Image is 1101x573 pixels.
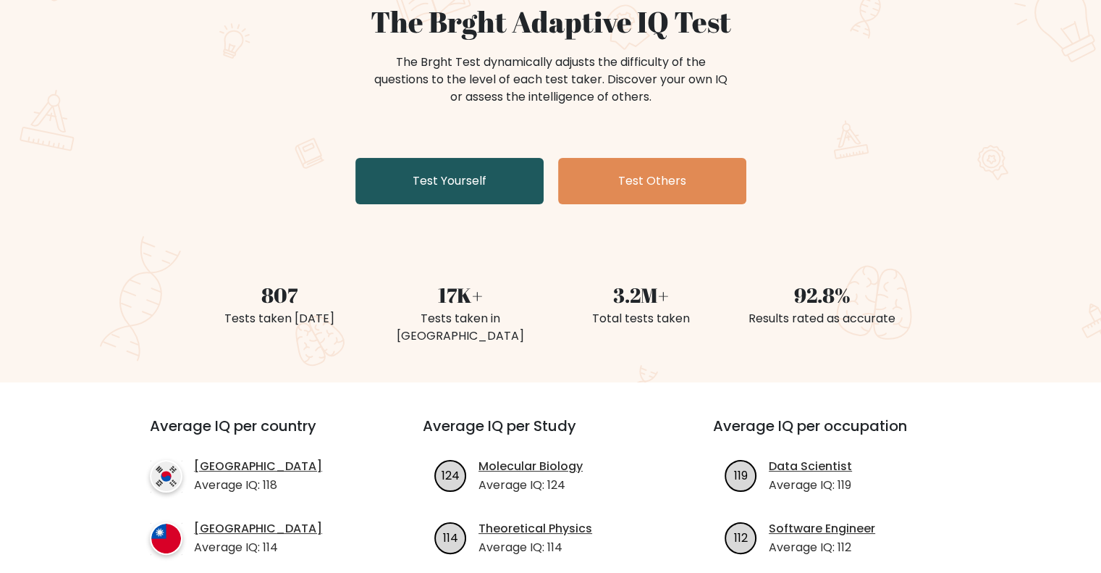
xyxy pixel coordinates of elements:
h3: Average IQ per Study [423,417,678,452]
div: Total tests taken [560,310,723,327]
h3: Average IQ per occupation [713,417,969,452]
text: 114 [443,529,458,545]
a: Test Yourself [355,158,544,204]
div: Tests taken in [GEOGRAPHIC_DATA] [379,310,542,345]
div: 807 [198,280,361,310]
p: Average IQ: 114 [194,539,322,556]
div: 3.2M+ [560,280,723,310]
a: Software Engineer [769,520,875,538]
img: country [150,460,182,493]
a: Molecular Biology [478,458,583,475]
p: Average IQ: 119 [769,477,852,494]
text: 119 [734,467,748,483]
div: 92.8% [741,280,904,310]
h3: Average IQ per country [150,417,371,452]
div: Results rated as accurate [741,310,904,327]
a: Data Scientist [769,458,852,475]
text: 124 [442,467,460,483]
img: country [150,522,182,555]
h1: The Brght Adaptive IQ Test [198,4,904,39]
a: [GEOGRAPHIC_DATA] [194,458,322,475]
a: Test Others [558,158,746,204]
text: 112 [734,529,748,545]
p: Average IQ: 112 [769,539,875,556]
p: Average IQ: 124 [478,477,583,494]
a: Theoretical Physics [478,520,592,538]
p: Average IQ: 118 [194,477,322,494]
p: Average IQ: 114 [478,539,592,556]
div: The Brght Test dynamically adjusts the difficulty of the questions to the level of each test take... [370,54,732,106]
div: 17K+ [379,280,542,310]
div: Tests taken [DATE] [198,310,361,327]
a: [GEOGRAPHIC_DATA] [194,520,322,538]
